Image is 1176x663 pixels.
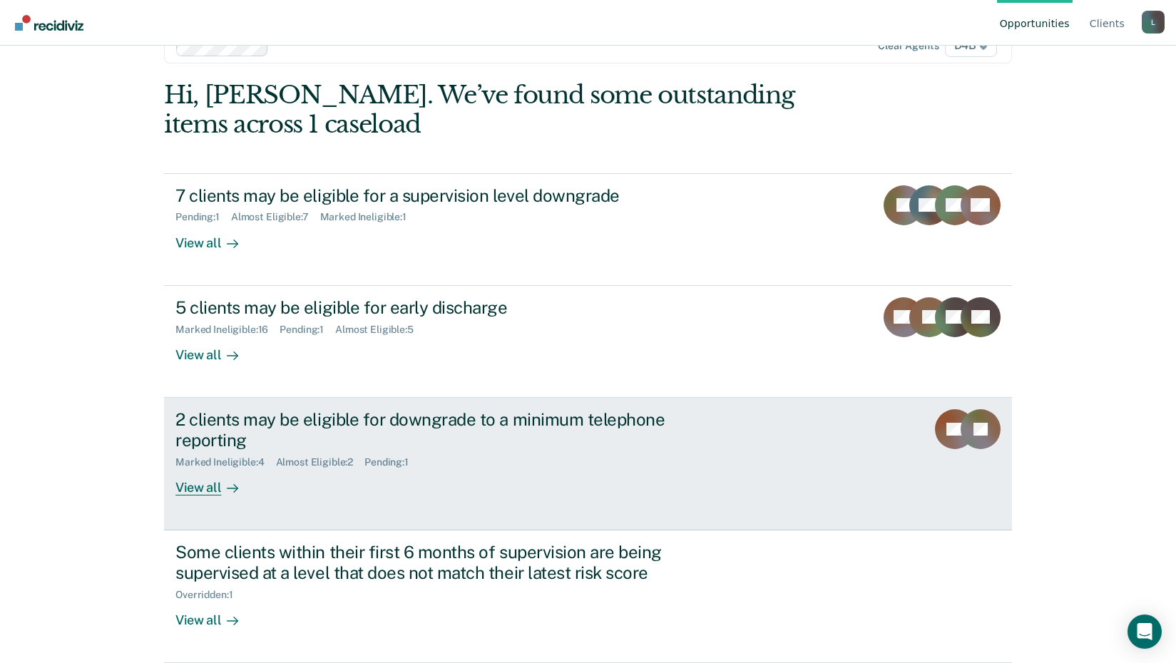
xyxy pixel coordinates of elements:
[175,335,255,363] div: View all
[175,600,255,628] div: View all
[164,173,1012,286] a: 7 clients may be eligible for a supervision level downgradePending:1Almost Eligible:7Marked Ineli...
[1142,11,1165,34] button: Profile dropdown button
[175,468,255,495] div: View all
[175,409,676,451] div: 2 clients may be eligible for downgrade to a minimum telephone reporting
[945,34,997,57] span: D4B
[1142,11,1165,34] div: L
[175,542,676,583] div: Some clients within their first 6 months of supervision are being supervised at a level that does...
[164,286,1012,398] a: 5 clients may be eligible for early dischargeMarked Ineligible:16Pending:1Almost Eligible:5View all
[175,324,280,336] div: Marked Ineligible : 16
[164,530,1012,663] a: Some clients within their first 6 months of supervision are being supervised at a level that does...
[175,211,231,223] div: Pending : 1
[231,211,320,223] div: Almost Eligible : 7
[280,324,335,336] div: Pending : 1
[175,589,244,601] div: Overridden : 1
[164,81,842,139] div: Hi, [PERSON_NAME]. We’ve found some outstanding items across 1 caseload
[175,223,255,251] div: View all
[1128,615,1162,649] div: Open Intercom Messenger
[175,185,676,206] div: 7 clients may be eligible for a supervision level downgrade
[15,15,83,31] img: Recidiviz
[335,324,425,336] div: Almost Eligible : 5
[175,456,275,468] div: Marked Ineligible : 4
[364,456,420,468] div: Pending : 1
[175,297,676,318] div: 5 clients may be eligible for early discharge
[164,398,1012,530] a: 2 clients may be eligible for downgrade to a minimum telephone reportingMarked Ineligible:4Almost...
[320,211,418,223] div: Marked Ineligible : 1
[276,456,365,468] div: Almost Eligible : 2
